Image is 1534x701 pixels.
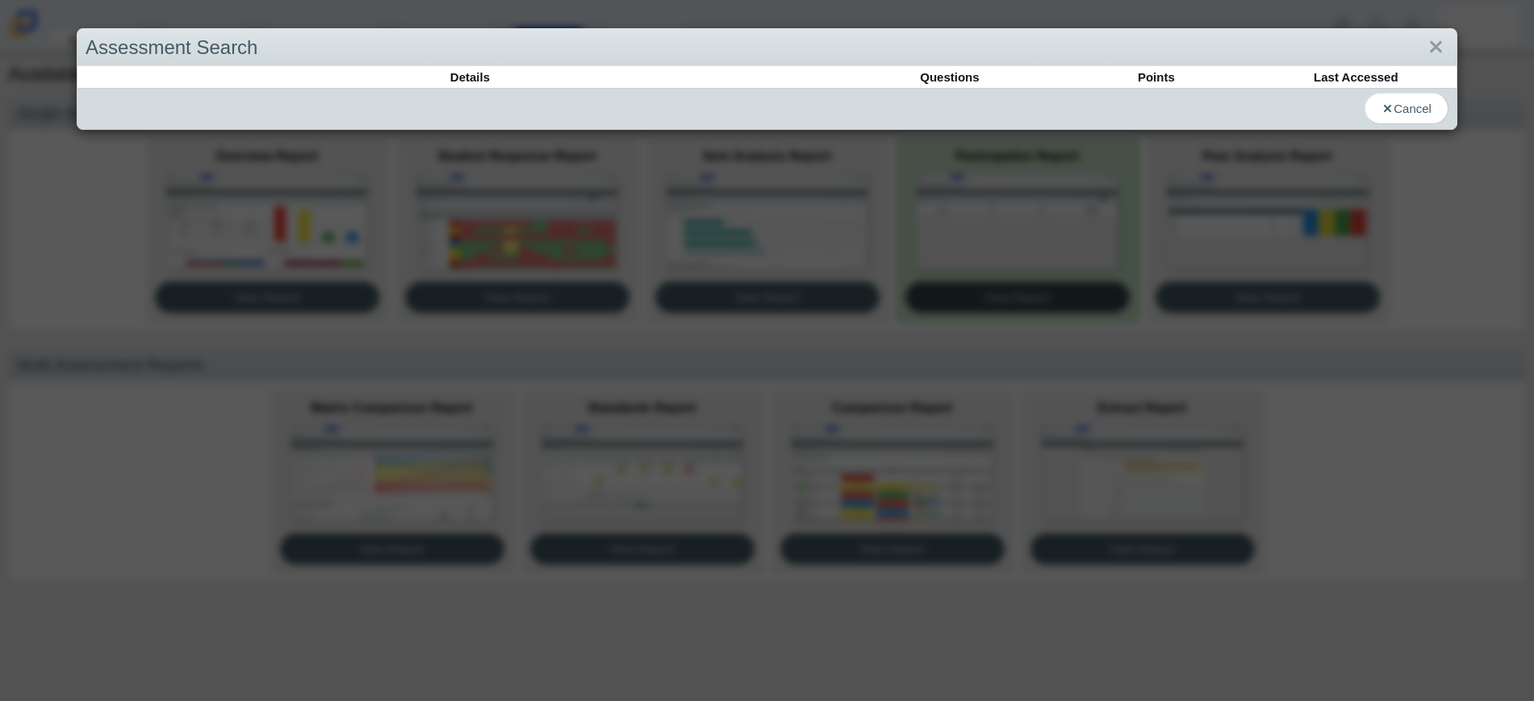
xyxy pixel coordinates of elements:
[847,68,1052,86] th: Questions
[1423,34,1448,61] a: Close
[1381,102,1432,115] span: Cancel
[94,68,846,86] th: Details
[1365,93,1448,124] button: Cancel
[1054,68,1259,86] th: Points
[1260,68,1452,86] th: Last Accessed
[77,29,1457,67] div: Assessment Search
